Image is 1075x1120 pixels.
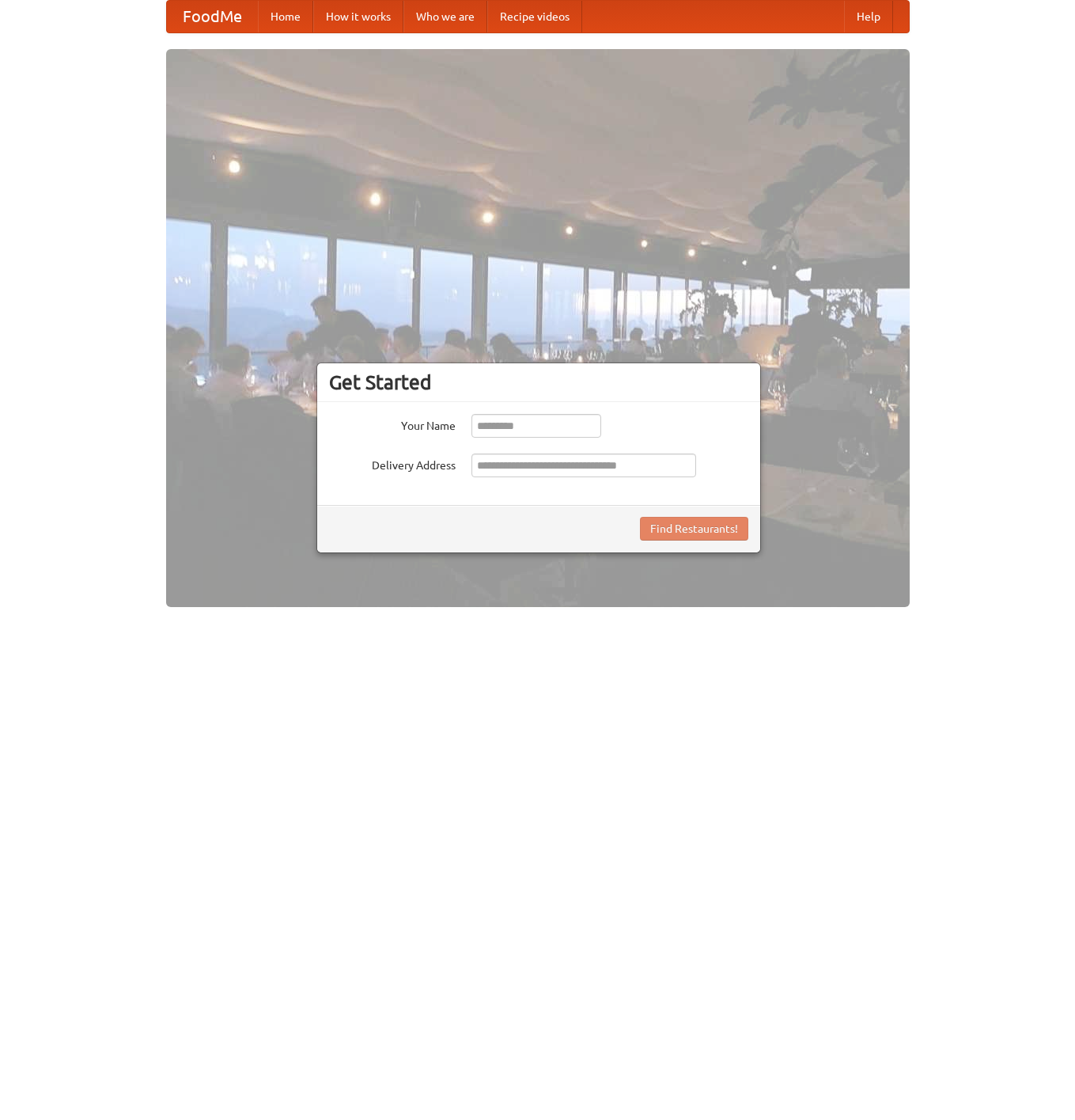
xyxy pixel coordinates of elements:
[329,370,748,394] h3: Get Started
[258,1,313,32] a: Home
[640,517,748,541] button: Find Restaurants!
[329,454,456,473] label: Delivery Address
[487,1,582,32] a: Recipe videos
[329,414,456,434] label: Your Name
[167,1,258,32] a: FoodMe
[313,1,403,32] a: How it works
[844,1,893,32] a: Help
[403,1,487,32] a: Who we are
